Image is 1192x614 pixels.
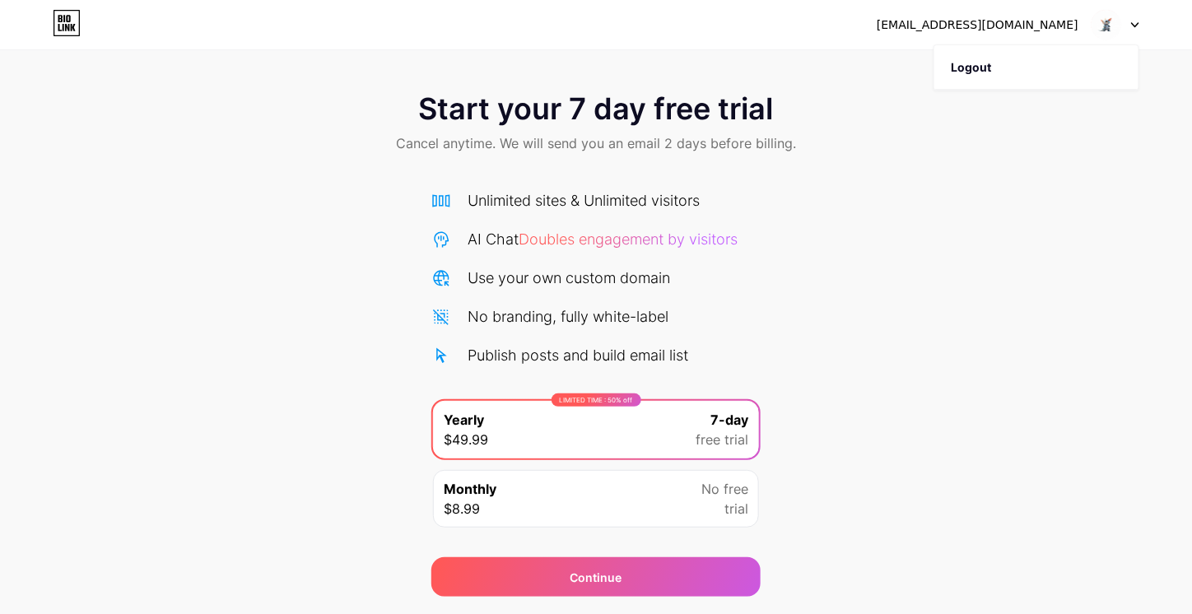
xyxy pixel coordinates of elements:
[934,45,1138,90] li: Logout
[396,133,796,153] span: Cancel anytime. We will send you an email 2 days before billing.
[444,479,496,499] span: Monthly
[419,92,774,125] span: Start your 7 day free trial
[701,479,748,499] span: No free
[1091,9,1122,40] img: tatutechnology
[444,430,488,449] span: $49.99
[519,230,738,248] span: Doubles engagement by visitors
[444,499,480,519] span: $8.99
[552,393,641,407] div: LIMITED TIME : 50% off
[877,16,1078,34] div: [EMAIL_ADDRESS][DOMAIN_NAME]
[468,344,688,366] div: Publish posts and build email list
[468,267,670,289] div: Use your own custom domain
[724,499,748,519] span: trial
[696,430,748,449] span: free trial
[570,569,622,586] span: Continue
[468,228,738,250] div: AI Chat
[444,410,484,430] span: Yearly
[468,305,668,328] div: No branding, fully white-label
[468,189,700,212] div: Unlimited sites & Unlimited visitors
[710,410,748,430] span: 7-day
